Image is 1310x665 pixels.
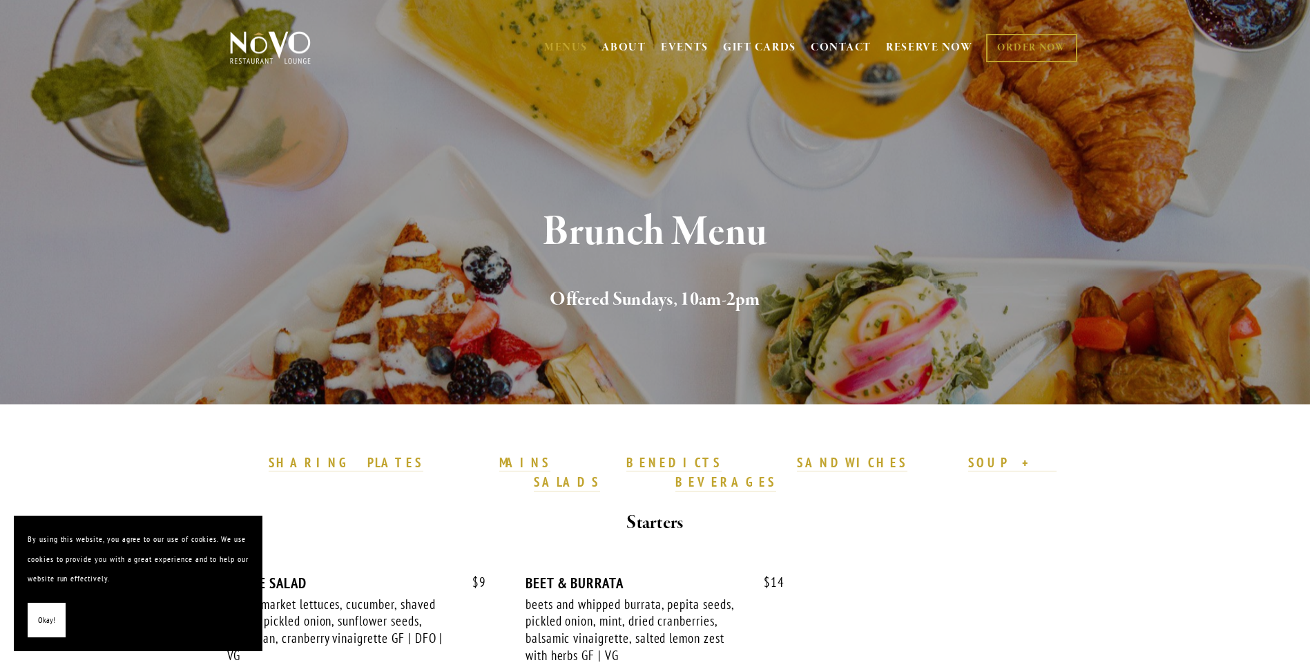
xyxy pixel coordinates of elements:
[227,596,447,664] div: mixed market lettuces, cucumber, shaved radish, pickled onion, sunflower seeds, parmesan, cranber...
[675,474,776,491] a: BEVERAGES
[253,285,1058,315] h2: Offered Sundays, 10am-2pm
[626,454,722,472] a: BENEDICTS
[797,454,907,471] strong: SANDWICHES
[601,41,646,55] a: ABOUT
[526,596,745,664] div: beets and whipped burrata, pepita seeds, pickled onion, mint, dried cranberries, balsamic vinaigr...
[269,454,423,471] strong: SHARING PLATES
[227,30,314,65] img: Novo Restaurant &amp; Lounge
[499,454,551,471] strong: MAINS
[38,610,55,630] span: Okay!
[253,210,1058,255] h1: Brunch Menu
[886,35,973,61] a: RESERVE NOW
[28,603,66,638] button: Okay!
[811,35,871,61] a: CONTACT
[626,454,722,471] strong: BENEDICTS
[661,41,709,55] a: EVENTS
[797,454,907,472] a: SANDWICHES
[227,574,486,592] div: HOUSE SALAD
[472,574,479,590] span: $
[544,41,588,55] a: MENUS
[526,574,784,592] div: BEET & BURRATA
[459,574,486,590] span: 9
[28,530,249,589] p: By using this website, you agree to our use of cookies. We use cookies to provide you with a grea...
[269,454,423,472] a: SHARING PLATES
[499,454,551,472] a: MAINS
[14,516,262,651] section: Cookie banner
[723,35,796,61] a: GIFT CARDS
[626,511,683,535] strong: Starters
[764,574,771,590] span: $
[534,454,1057,491] a: SOUP + SALADS
[675,474,776,490] strong: BEVERAGES
[750,574,784,590] span: 14
[986,34,1077,62] a: ORDER NOW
